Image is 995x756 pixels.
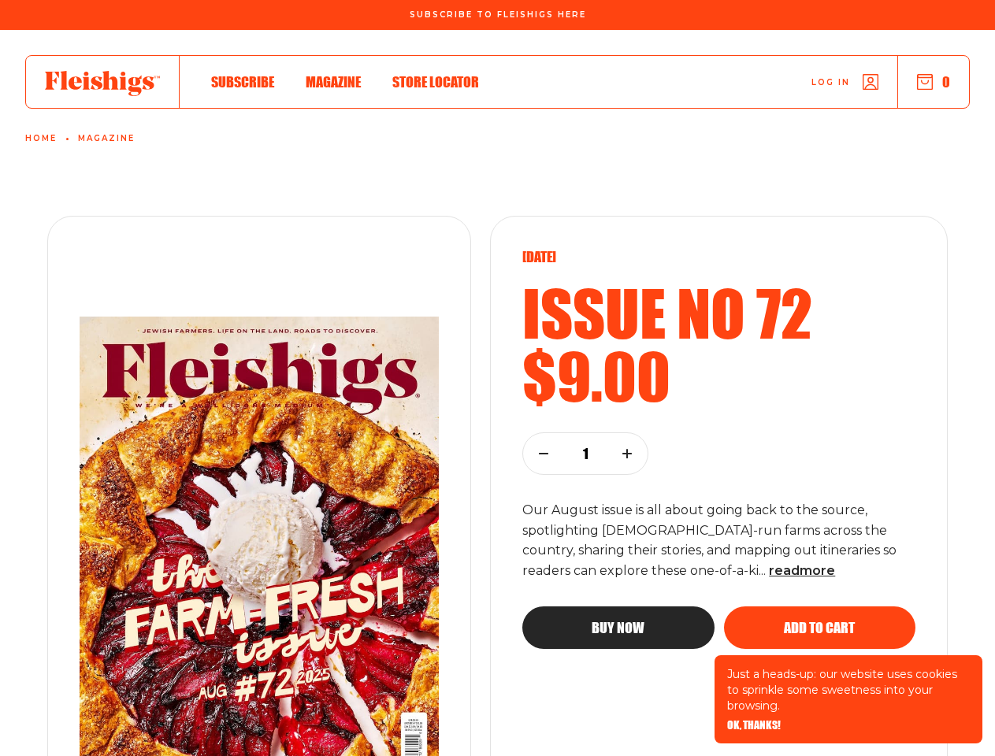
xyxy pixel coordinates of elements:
[811,74,878,90] a: Log in
[211,71,274,92] a: Subscribe
[78,134,135,143] a: Magazine
[306,71,361,92] a: Magazine
[592,621,644,635] span: Buy now
[522,500,915,582] p: Our August issue is all about going back to the source, spotlighting [DEMOGRAPHIC_DATA]-run farms...
[522,281,915,344] h2: Issue no 72
[727,720,781,731] button: OK, THANKS!
[306,73,361,91] span: Magazine
[522,344,915,407] h2: $9.00
[392,73,479,91] span: Store locator
[727,666,970,713] p: Just a heads-up: our website uses cookies to sprinkle some sweetness into your browsing.
[211,73,274,91] span: Subscribe
[575,445,596,462] p: 1
[917,73,950,91] button: 0
[522,606,714,649] button: Buy now
[25,134,57,143] a: Home
[724,606,915,649] button: Add to cart
[410,10,586,20] span: Subscribe To Fleishigs Here
[784,621,855,635] span: Add to cart
[769,563,835,578] span: read more
[407,10,589,18] a: Subscribe To Fleishigs Here
[392,71,479,92] a: Store locator
[811,76,850,88] span: Log in
[522,248,915,265] p: [DATE]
